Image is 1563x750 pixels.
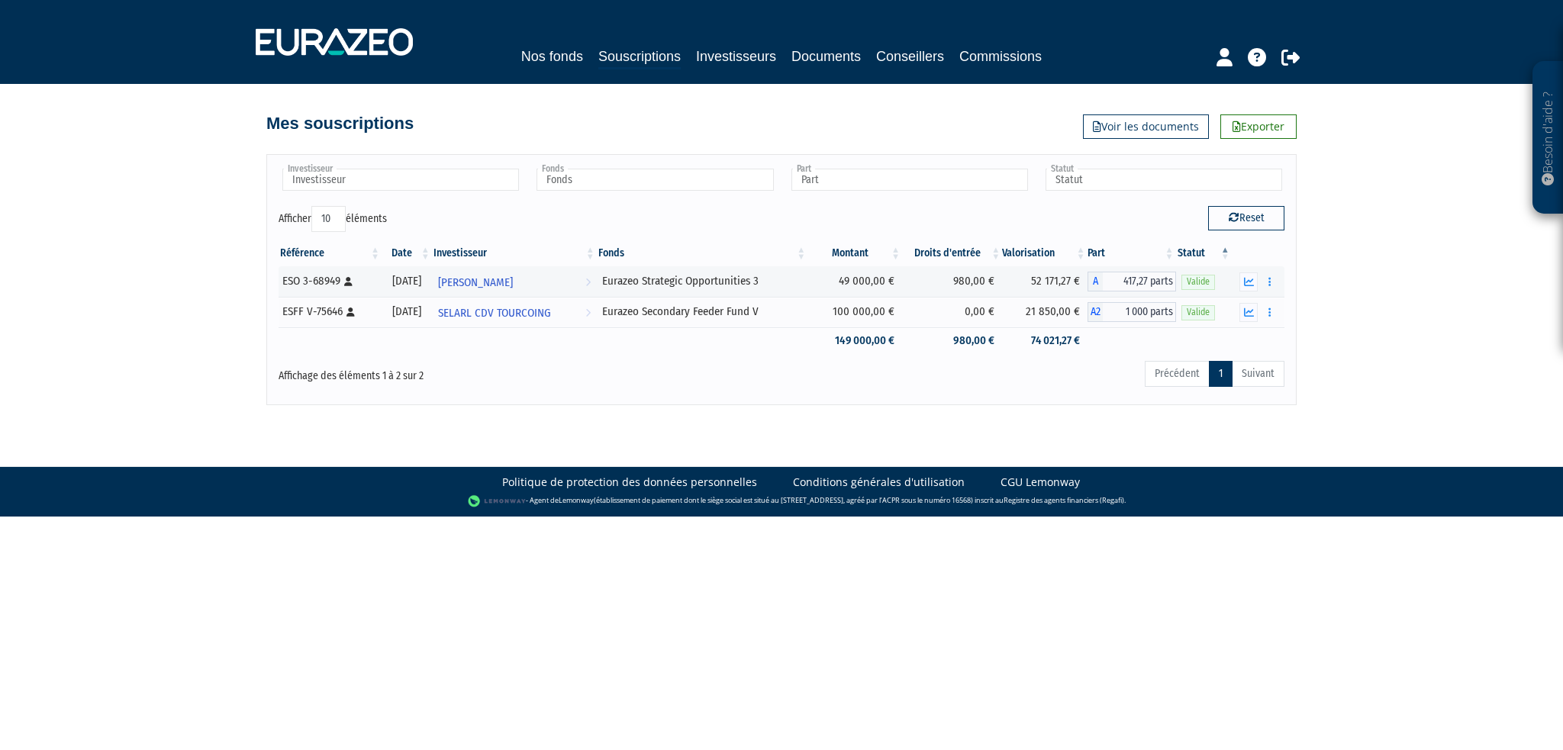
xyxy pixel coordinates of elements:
a: Conseillers [876,46,944,67]
img: logo-lemonway.png [468,494,527,509]
div: Eurazeo Strategic Opportunities 3 [602,273,803,289]
i: Voir l'investisseur [585,269,591,297]
th: Montant: activer pour trier la colonne par ordre croissant [807,240,902,266]
span: 417,27 parts [1103,272,1176,291]
a: Commissions [959,46,1042,67]
span: [PERSON_NAME] [438,269,513,297]
td: 0,00 € [902,297,1002,327]
th: Statut : activer pour trier la colonne par ordre d&eacute;croissant [1176,240,1232,266]
i: [Français] Personne physique [344,277,353,286]
td: 21 850,00 € [1002,297,1087,327]
td: 49 000,00 € [807,266,902,297]
td: 74 021,27 € [1002,327,1087,354]
th: Valorisation: activer pour trier la colonne par ordre croissant [1002,240,1087,266]
div: A2 - Eurazeo Secondary Feeder Fund V [1088,302,1176,322]
th: Part: activer pour trier la colonne par ordre croissant [1088,240,1176,266]
td: 100 000,00 € [807,297,902,327]
div: Affichage des éléments 1 à 2 sur 2 [279,359,685,384]
div: ESFF V-75646 [282,304,376,320]
th: Investisseur: activer pour trier la colonne par ordre croissant [432,240,597,266]
div: A - Eurazeo Strategic Opportunities 3 [1088,272,1176,291]
td: 980,00 € [902,266,1002,297]
td: 149 000,00 € [807,327,902,354]
th: Date: activer pour trier la colonne par ordre croissant [382,240,432,266]
span: A2 [1088,302,1103,322]
select: Afficheréléments [311,206,346,232]
i: Voir l'investisseur [585,299,591,327]
a: Lemonway [559,495,594,505]
span: 1 000 parts [1103,302,1176,322]
a: Voir les documents [1083,114,1209,139]
i: [Français] Personne physique [346,307,355,317]
span: A [1088,272,1103,291]
td: 52 171,27 € [1002,266,1087,297]
div: - Agent de (établissement de paiement dont le siège social est situé au [STREET_ADDRESS], agréé p... [15,494,1548,509]
div: [DATE] [387,304,427,320]
div: [DATE] [387,273,427,289]
span: Valide [1181,275,1215,289]
h4: Mes souscriptions [266,114,414,133]
a: Investisseurs [696,46,776,67]
th: Fonds: activer pour trier la colonne par ordre croissant [597,240,808,266]
a: Documents [791,46,861,67]
label: Afficher éléments [279,206,387,232]
a: Nos fonds [521,46,583,67]
a: Politique de protection des données personnelles [502,475,757,490]
span: Valide [1181,305,1215,320]
a: Souscriptions [598,46,681,69]
div: Eurazeo Secondary Feeder Fund V [602,304,803,320]
img: 1732889491-logotype_eurazeo_blanc_rvb.png [256,28,413,56]
a: Registre des agents financiers (Regafi) [1004,495,1124,505]
th: Droits d'entrée: activer pour trier la colonne par ordre croissant [902,240,1002,266]
a: [PERSON_NAME] [432,266,597,297]
button: Reset [1208,206,1284,230]
a: CGU Lemonway [1001,475,1080,490]
p: Besoin d'aide ? [1539,69,1557,207]
a: 1 [1209,361,1233,387]
td: 980,00 € [902,327,1002,354]
div: ESO 3-68949 [282,273,376,289]
a: Conditions générales d'utilisation [793,475,965,490]
a: SELARL CDV TOURCOING [432,297,597,327]
a: Exporter [1220,114,1297,139]
th: Référence : activer pour trier la colonne par ordre croissant [279,240,382,266]
span: SELARL CDV TOURCOING [438,299,551,327]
